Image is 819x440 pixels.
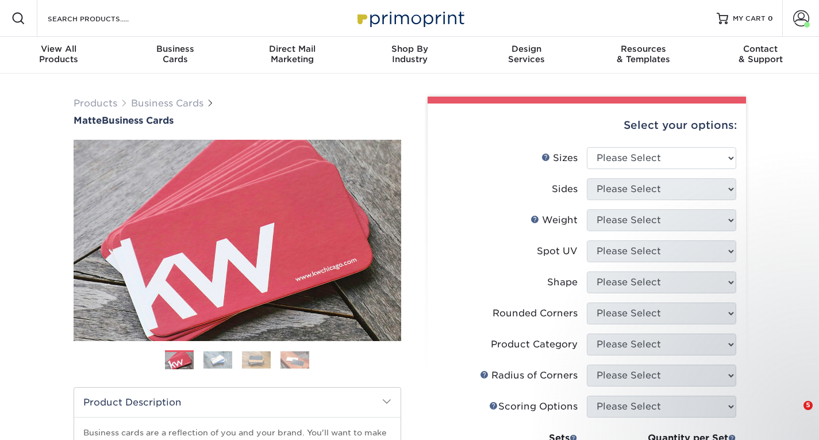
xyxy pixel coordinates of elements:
[493,307,578,320] div: Rounded Corners
[768,14,773,22] span: 0
[702,44,819,64] div: & Support
[74,388,401,417] h2: Product Description
[234,44,351,64] div: Marketing
[352,6,467,30] img: Primoprint
[74,115,102,126] span: Matte
[280,351,309,369] img: Business Cards 04
[489,400,578,414] div: Scoring Options
[552,182,578,196] div: Sides
[541,151,578,165] div: Sizes
[530,213,578,227] div: Weight
[585,44,702,54] span: Resources
[351,37,468,74] a: Shop ByIndustry
[468,44,585,54] span: Design
[733,14,766,24] span: MY CART
[234,44,351,54] span: Direct Mail
[468,44,585,64] div: Services
[117,44,234,54] span: Business
[702,37,819,74] a: Contact& Support
[480,369,578,382] div: Radius of Corners
[234,37,351,74] a: Direct MailMarketing
[74,98,117,109] a: Products
[242,351,271,369] img: Business Cards 03
[547,276,578,289] div: Shape
[468,37,585,74] a: DesignServices
[351,44,468,64] div: Industry
[47,12,159,25] input: SEARCH PRODUCTS.....
[117,44,234,64] div: Cards
[702,44,819,54] span: Contact
[803,401,813,410] span: 5
[537,244,578,258] div: Spot UV
[131,98,203,109] a: Business Cards
[780,401,808,428] iframe: Intercom live chat
[117,37,234,74] a: BusinessCards
[585,37,702,74] a: Resources& Templates
[3,405,98,436] iframe: Google Customer Reviews
[351,44,468,54] span: Shop By
[165,346,194,375] img: Business Cards 01
[203,351,232,369] img: Business Cards 02
[585,44,702,64] div: & Templates
[74,115,401,126] a: MatteBusiness Cards
[437,104,737,147] div: Select your options:
[491,338,578,351] div: Product Category
[74,115,401,126] h1: Business Cards
[74,76,401,404] img: Matte 01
